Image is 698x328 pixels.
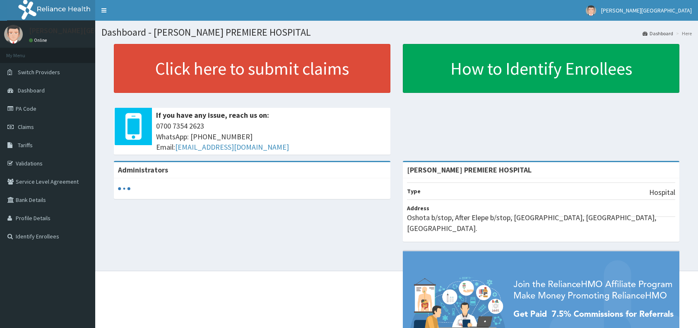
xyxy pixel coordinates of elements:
a: Dashboard [643,30,673,37]
strong: [PERSON_NAME] PREMIERE HOSPITAL [407,165,532,175]
a: Click here to submit claims [114,44,390,93]
span: Dashboard [18,87,45,94]
p: Oshota b/stop, After Elepe b/stop, [GEOGRAPHIC_DATA], [GEOGRAPHIC_DATA], [GEOGRAPHIC_DATA]. [407,212,675,233]
span: [PERSON_NAME][GEOGRAPHIC_DATA] [601,7,692,14]
b: Type [407,187,421,195]
a: Online [29,37,49,43]
span: 0700 7354 2623 WhatsApp: [PHONE_NUMBER] Email: [156,121,386,153]
span: Switch Providers [18,68,60,76]
img: User Image [4,25,23,44]
h1: Dashboard - [PERSON_NAME] PREMIERE HOSPITAL [101,27,692,38]
b: Address [407,204,429,212]
span: Claims [18,123,34,131]
b: If you have any issue, reach us on: [156,110,269,120]
span: Tariffs [18,141,33,149]
p: Hospital [649,187,675,198]
li: Here [674,30,692,37]
a: [EMAIL_ADDRESS][DOMAIN_NAME] [175,142,289,152]
a: How to Identify Enrollees [403,44,679,93]
svg: audio-loading [118,182,130,195]
p: [PERSON_NAME][GEOGRAPHIC_DATA] [29,27,152,34]
img: User Image [586,5,596,16]
b: Administrators [118,165,168,175]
